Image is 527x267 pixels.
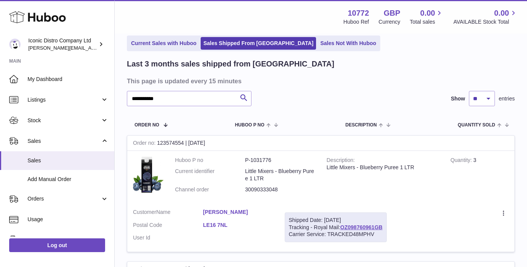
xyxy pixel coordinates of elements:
[133,209,203,218] dt: Name
[203,222,273,229] a: LE16 7NL
[28,76,109,83] span: My Dashboard
[345,123,377,128] span: Description
[175,168,245,182] dt: Current identifier
[9,238,105,252] a: Log out
[453,18,518,26] span: AVAILABLE Stock Total
[245,157,315,164] dd: P-1031776
[379,18,401,26] div: Currency
[127,77,513,85] h3: This page is updated every 15 minutes
[453,8,518,26] a: 0.00 AVAILABLE Stock Total
[410,18,444,26] span: Total sales
[133,222,203,231] dt: Postal Code
[203,209,273,216] a: [PERSON_NAME]
[499,95,515,102] span: entries
[340,224,383,230] a: OZ098760961GB
[175,186,245,193] dt: Channel order
[458,123,495,128] span: Quantity Sold
[445,151,514,203] td: 3
[245,186,315,193] dd: 30090333048
[28,216,109,223] span: Usage
[348,8,369,18] strong: 10772
[451,95,465,102] label: Show
[133,140,157,148] strong: Order no
[28,138,101,145] span: Sales
[327,157,355,165] strong: Description
[201,37,316,50] a: Sales Shipped From [GEOGRAPHIC_DATA]
[133,157,164,193] img: 1739279048.jpg
[245,168,315,182] dd: Little Mixers - Blueberry Puree 1 LTR
[28,117,101,124] span: Stock
[175,157,245,164] dt: Huboo P no
[285,212,387,243] div: Tracking - Royal Mail:
[410,8,444,26] a: 0.00 Total sales
[133,209,156,215] span: Customer
[133,234,203,241] dt: User Id
[28,45,153,51] span: [PERSON_NAME][EMAIL_ADDRESS][DOMAIN_NAME]
[494,8,509,18] span: 0.00
[235,123,264,128] span: Huboo P no
[127,136,514,151] div: 123574554 | [DATE]
[344,18,369,26] div: Huboo Ref
[28,195,101,202] span: Orders
[384,8,400,18] strong: GBP
[28,37,97,52] div: Iconic Distro Company Ltd
[451,157,473,165] strong: Quantity
[28,157,109,164] span: Sales
[420,8,435,18] span: 0.00
[289,217,383,224] div: Shipped Date: [DATE]
[327,164,439,171] div: Little Mixers - Blueberry Puree 1 LTR
[128,37,199,50] a: Current Sales with Huboo
[289,231,383,238] div: Carrier Service: TRACKED48MPHV
[28,176,109,183] span: Add Manual Order
[9,39,21,50] img: paul@iconicdistro.com
[135,123,159,128] span: Order No
[28,96,101,104] span: Listings
[318,37,379,50] a: Sales Not With Huboo
[127,59,334,69] h2: Last 3 months sales shipped from [GEOGRAPHIC_DATA]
